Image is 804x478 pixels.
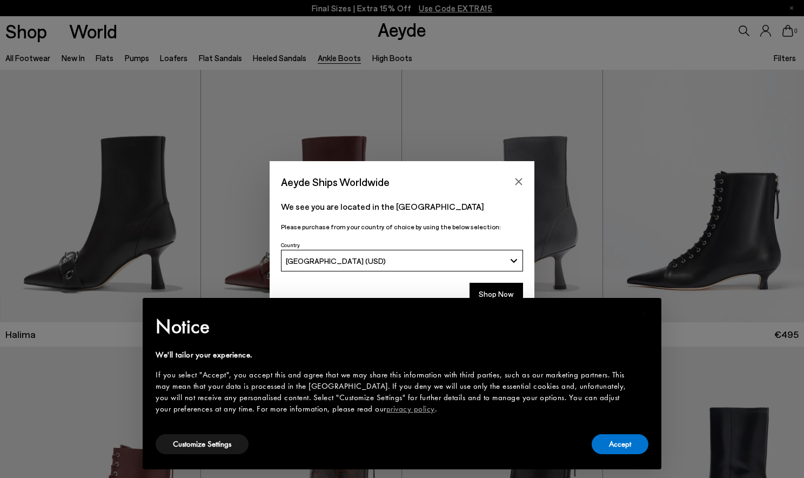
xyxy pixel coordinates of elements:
span: [GEOGRAPHIC_DATA] (USD) [286,256,386,265]
a: privacy policy [386,403,435,414]
button: Close this notice [631,301,657,327]
span: × [641,306,648,322]
button: Accept [592,434,648,454]
span: Aeyde Ships Worldwide [281,172,390,191]
span: Country [281,242,300,248]
p: Please purchase from your country of choice by using the below selection: [281,222,523,232]
button: Shop Now [470,283,523,306]
div: We'll tailor your experience. [156,349,631,361]
h2: Notice [156,313,631,341]
p: We see you are located in the [GEOGRAPHIC_DATA] [281,200,523,213]
button: Customize Settings [156,434,249,454]
button: Close [511,174,527,190]
div: If you select "Accept", you accept this and agree that we may share this information with third p... [156,369,631,415]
